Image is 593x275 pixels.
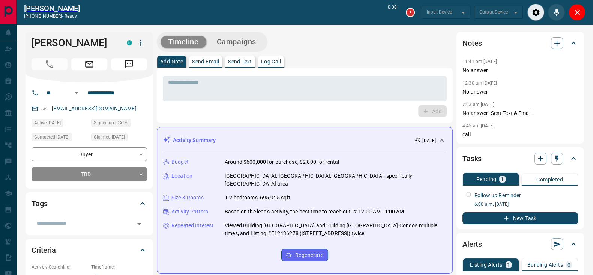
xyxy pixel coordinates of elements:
p: No answer- Sent Text & Email [462,109,578,117]
div: Audio Settings [527,4,544,21]
p: 11:41 pm [DATE] [462,59,497,64]
p: Listing Alerts [470,262,503,267]
p: Location [171,172,192,180]
div: Sun Oct 12 2025 [91,119,147,129]
p: Completed [536,177,563,182]
p: [DATE] [422,137,436,144]
span: Call [32,58,68,70]
p: Building Alerts [527,262,563,267]
p: call [462,131,578,139]
p: 1 [501,177,504,182]
span: Claimed [DATE] [94,133,125,141]
div: Sun Oct 12 2025 [91,133,147,144]
span: Signed up [DATE] [94,119,128,127]
div: TBD [32,167,147,181]
div: Sun Oct 12 2025 [32,119,87,129]
div: Buyer [32,147,147,161]
span: ready [65,14,77,19]
h2: Tags [32,198,47,210]
p: Send Text [228,59,252,64]
div: Tue Oct 14 2025 [32,133,87,144]
p: Around $600,000 for purchase, $2,800 for rental [225,158,339,166]
p: Viewed Building [GEOGRAPHIC_DATA] and Building [GEOGRAPHIC_DATA] Condos multiple times, and Listi... [225,222,446,237]
h2: Notes [462,37,482,49]
p: 1 [507,262,510,267]
button: Open [72,88,81,97]
p: Size & Rooms [171,194,204,202]
div: Tasks [462,150,578,168]
svg: Email Verified [41,106,47,112]
button: New Task [462,212,578,224]
button: Open [134,219,144,229]
p: Repeated Interest [171,222,213,230]
p: Based on the lead's activity, the best time to reach out is: 12:00 AM - 1:00 AM [225,208,404,216]
span: Email [71,58,107,70]
p: 12:30 am [DATE] [462,80,497,86]
a: [EMAIL_ADDRESS][DOMAIN_NAME] [52,106,137,112]
a: [PERSON_NAME] [24,4,80,13]
p: Budget [171,158,189,166]
div: Notes [462,34,578,52]
p: Timeframe: [91,264,147,270]
p: Log Call [261,59,281,64]
div: Mute [548,4,565,21]
span: Message [111,58,147,70]
h1: [PERSON_NAME] [32,37,116,49]
p: 7:03 am [DATE] [462,102,494,107]
p: Send Email [192,59,219,64]
button: Regenerate [281,249,328,261]
h2: Alerts [462,238,482,250]
p: Follow up Reminder [474,192,521,199]
div: Tags [32,195,147,213]
button: Campaigns [209,36,264,48]
p: Actively Searching: [32,264,87,270]
p: 4:45 am [DATE] [462,123,494,128]
div: Alerts [462,235,578,253]
div: Close [569,4,585,21]
h2: Tasks [462,153,482,165]
div: Criteria [32,241,147,259]
p: Activity Summary [173,136,216,144]
p: Activity Pattern [171,208,208,216]
div: Activity Summary[DATE] [163,133,446,147]
span: Contacted [DATE] [34,133,69,141]
button: Timeline [161,36,206,48]
p: Pending [476,177,496,182]
p: Add Note [160,59,183,64]
div: condos.ca [127,40,132,45]
p: [PHONE_NUMBER] - [24,13,80,20]
h2: Criteria [32,244,56,256]
p: 6:00 a.m. [DATE] [474,201,578,208]
span: Active [DATE] [34,119,61,127]
p: 0 [567,262,570,267]
p: 1-2 bedrooms, 695-925 sqft [225,194,290,202]
p: 0:00 [388,4,397,21]
p: No answer [462,88,578,96]
p: [GEOGRAPHIC_DATA], [GEOGRAPHIC_DATA], [GEOGRAPHIC_DATA], specifically [GEOGRAPHIC_DATA] area [225,172,446,188]
p: No answer [462,66,578,74]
